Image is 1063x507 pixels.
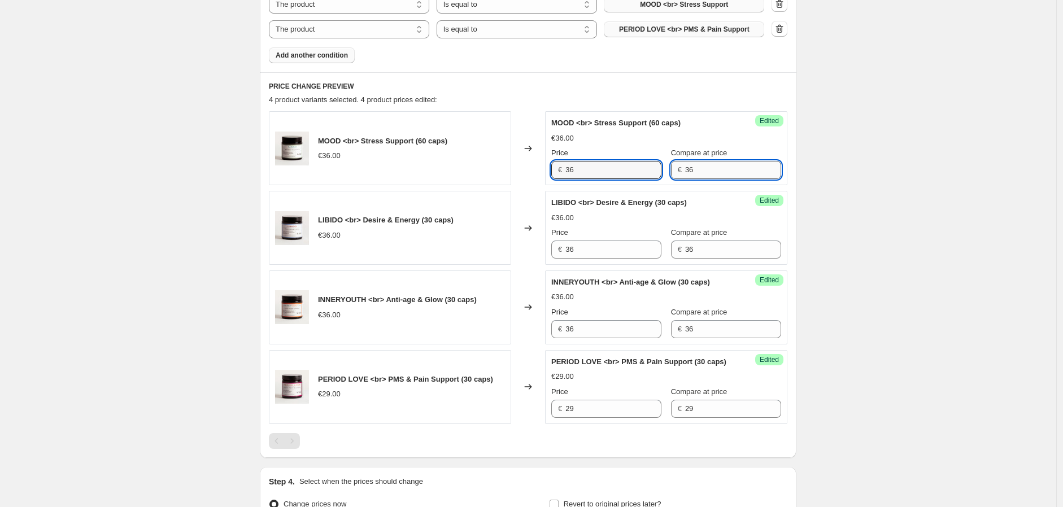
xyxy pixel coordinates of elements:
[551,291,574,303] div: €36.00
[671,387,727,396] span: Compare at price
[318,295,477,304] span: INNERYOUTH <br> Anti-age & Glow (30 caps)
[671,228,727,237] span: Compare at price
[318,216,454,224] span: LIBIDO <br> Desire & Energy (30 caps)
[760,276,779,285] span: Edited
[604,21,764,37] button: PERIOD LOVE <br> PMS & Pain Support
[671,148,727,157] span: Compare at price
[558,325,562,333] span: €
[619,25,750,34] span: PERIOD LOVE <br> PMS & Pain Support
[558,165,562,174] span: €
[678,325,682,333] span: €
[318,230,341,241] div: €36.00
[551,212,574,224] div: €36.00
[269,82,787,91] h6: PRICE CHANGE PREVIEW
[318,375,493,383] span: PERIOD LOVE <br> PMS & Pain Support (30 caps)
[318,137,447,145] span: MOOD <br> Stress Support (60 caps)
[318,150,341,161] div: €36.00
[678,165,682,174] span: €
[551,308,568,316] span: Price
[551,198,687,207] span: LIBIDO <br> Desire & Energy (30 caps)
[551,278,710,286] span: INNERYOUTH <br> Anti-age & Glow (30 caps)
[551,387,568,396] span: Price
[551,371,574,382] div: €29.00
[558,404,562,413] span: €
[318,388,341,400] div: €29.00
[275,370,309,404] img: PeriodLove-835x835_80x.jpg
[269,47,355,63] button: Add another condition
[269,433,300,449] nav: Pagination
[551,119,681,127] span: MOOD <br> Stress Support (60 caps)
[551,228,568,237] span: Price
[678,404,682,413] span: €
[276,51,348,60] span: Add another condition
[269,476,295,487] h2: Step 4.
[671,308,727,316] span: Compare at price
[760,355,779,364] span: Edited
[275,211,309,245] img: LIBIDO-835x835_80x.jpg
[299,476,423,487] p: Select when the prices should change
[275,290,309,324] img: INNERYOUTH-835x835_716e0f09-5281-4da2-b6bf-c10663a61abb_80x.jpg
[551,148,568,157] span: Price
[551,133,574,144] div: €36.00
[678,245,682,253] span: €
[558,245,562,253] span: €
[318,309,341,321] div: €36.00
[551,357,726,366] span: PERIOD LOVE <br> PMS & Pain Support (30 caps)
[760,196,779,205] span: Edited
[269,95,437,104] span: 4 product variants selected. 4 product prices edited:
[760,116,779,125] span: Edited
[275,132,309,165] img: MOOD-835x835_80x.jpg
